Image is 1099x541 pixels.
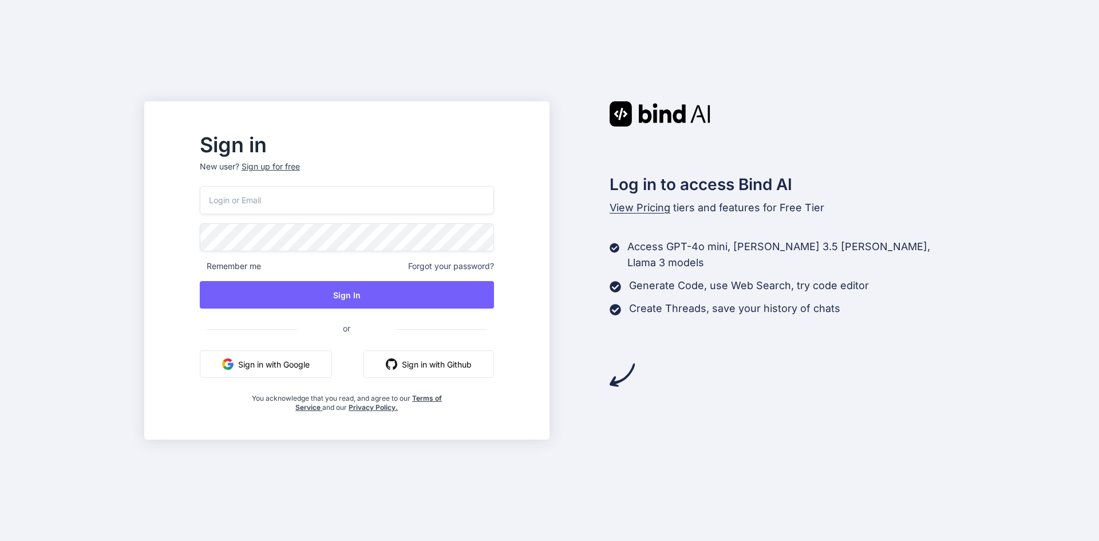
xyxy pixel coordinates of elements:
p: Generate Code, use Web Search, try code editor [629,278,869,294]
a: Terms of Service [295,394,442,412]
img: github [386,358,397,370]
h2: Sign in [200,136,494,154]
div: Sign up for free [242,161,300,172]
button: Sign in with Github [363,350,494,378]
p: Create Threads, save your history of chats [629,301,840,317]
span: Remember me [200,260,261,272]
img: google [222,358,234,370]
img: arrow [610,362,635,388]
input: Login or Email [200,186,494,214]
p: New user? [200,161,494,186]
span: View Pricing [610,202,670,214]
p: Access GPT-4o mini, [PERSON_NAME] 3.5 [PERSON_NAME], Llama 3 models [627,239,955,271]
span: Forgot your password? [408,260,494,272]
button: Sign In [200,281,494,309]
p: tiers and features for Free Tier [610,200,955,216]
span: or [297,314,396,342]
div: You acknowledge that you read, and agree to our and our [248,387,445,412]
button: Sign in with Google [200,350,332,378]
img: Bind AI logo [610,101,710,127]
h2: Log in to access Bind AI [610,172,955,196]
a: Privacy Policy. [349,403,398,412]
